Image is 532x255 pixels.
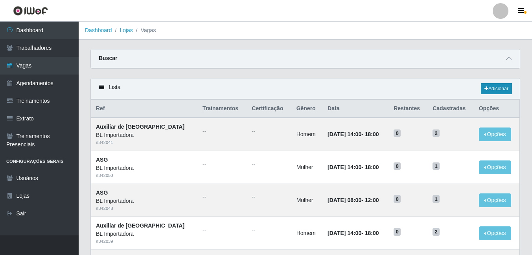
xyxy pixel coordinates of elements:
th: Ref [91,100,198,118]
div: BL Importadora [96,197,193,205]
td: Homem [292,217,323,250]
span: 1 [433,195,440,203]
th: Gênero [292,100,323,118]
div: # 342048 [96,205,193,212]
button: Opções [479,127,511,141]
th: Cadastradas [428,100,474,118]
a: Lojas [120,27,133,33]
ul: -- [252,160,287,168]
nav: breadcrumb [79,22,532,40]
strong: ASG [96,189,108,196]
strong: ASG [96,157,108,163]
td: Mulher [292,151,323,184]
ul: -- [202,160,242,168]
div: BL Importadora [96,230,193,238]
li: Vagas [133,26,156,35]
time: 18:00 [365,164,379,170]
th: Trainamentos [198,100,247,118]
ul: -- [202,127,242,135]
ul: -- [252,226,287,234]
div: BL Importadora [96,131,193,139]
time: [DATE] 14:00 [328,164,361,170]
time: [DATE] 08:00 [328,197,361,203]
a: Dashboard [85,27,112,33]
strong: Buscar [99,55,117,61]
td: Mulher [292,184,323,217]
strong: Auxiliar de [GEOGRAPHIC_DATA] [96,222,184,229]
strong: - [328,164,379,170]
div: # 342039 [96,238,193,245]
strong: - [328,230,379,236]
strong: - [328,131,379,137]
time: 18:00 [365,131,379,137]
ul: -- [252,193,287,201]
div: BL Importadora [96,164,193,172]
span: 1 [433,162,440,170]
span: 0 [394,129,401,137]
img: CoreUI Logo [13,6,48,16]
span: 2 [433,129,440,137]
span: 0 [394,162,401,170]
td: Homem [292,118,323,151]
span: 0 [394,195,401,203]
a: Adicionar [481,83,512,94]
strong: Auxiliar de [GEOGRAPHIC_DATA] [96,124,184,130]
span: 0 [394,228,401,236]
div: Lista [91,78,520,99]
th: Data [323,100,389,118]
button: Opções [479,193,511,207]
div: # 342041 [96,139,193,146]
ul: -- [202,193,242,201]
time: [DATE] 14:00 [328,131,361,137]
ul: -- [252,127,287,135]
th: Certificação [247,100,291,118]
time: 12:00 [365,197,379,203]
span: 2 [433,228,440,236]
th: Restantes [389,100,428,118]
ul: -- [202,226,242,234]
button: Opções [479,226,511,240]
button: Opções [479,160,511,174]
time: 18:00 [365,230,379,236]
div: # 342050 [96,172,193,179]
time: [DATE] 14:00 [328,230,361,236]
th: Opções [474,100,520,118]
strong: - [328,197,379,203]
